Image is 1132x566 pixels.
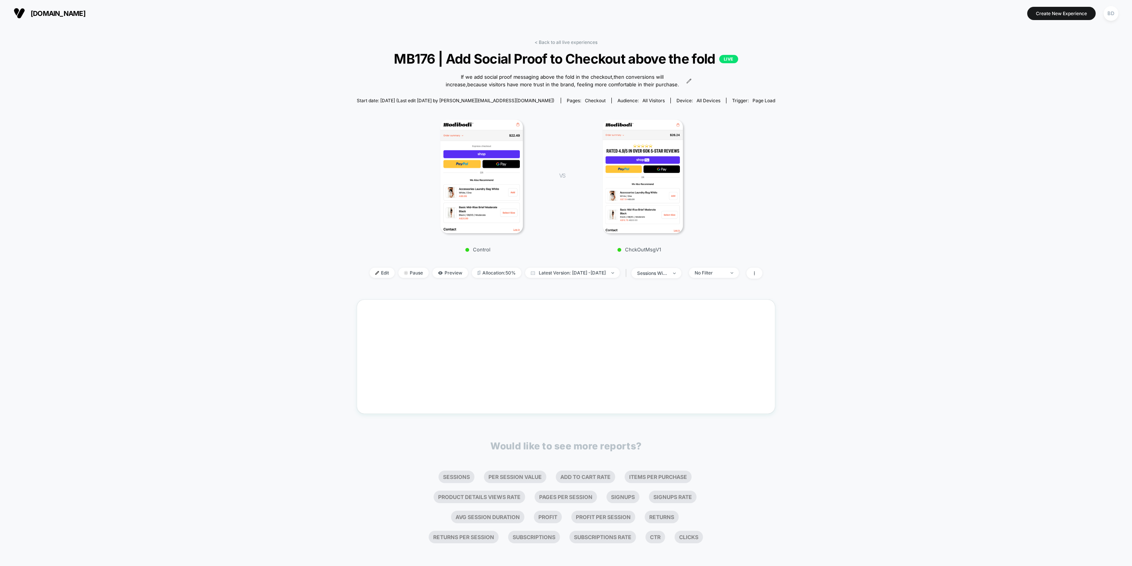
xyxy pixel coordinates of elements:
li: Signups [606,491,639,503]
p: LIVE [719,55,738,63]
li: Clicks [675,531,703,543]
li: Items Per Purchase [625,471,692,483]
span: Start date: [DATE] (Last edit [DATE] by [PERSON_NAME][EMAIL_ADDRESS][DOMAIN_NAME]) [357,98,554,103]
span: Pause [398,268,429,278]
span: | [624,268,631,279]
span: checkout [585,98,606,103]
img: ChckOutMsgV1 main [603,120,683,233]
li: Returns Per Session [429,531,499,543]
li: Profit Per Session [571,511,635,523]
span: If we add social proof messaging above the fold in the checkout,then conversions will increase,be... [440,73,684,88]
li: Subscriptions [508,531,560,543]
span: Latest Version: [DATE] - [DATE] [525,268,620,278]
div: No Filter [695,270,725,276]
img: end [673,273,676,274]
li: Subscriptions Rate [569,531,636,543]
div: BD [1104,6,1118,21]
button: [DOMAIN_NAME] [11,7,88,19]
span: MB176 | Add Social Proof to Checkout above the fold [378,51,754,67]
button: BD [1101,6,1121,21]
div: Pages: [567,98,606,103]
button: Create New Experience [1027,7,1096,20]
img: Visually logo [14,8,25,19]
li: Add To Cart Rate [556,471,615,483]
span: [DOMAIN_NAME] [31,9,86,17]
span: Edit [370,268,395,278]
li: Pages Per Session [535,491,597,503]
span: Device: [670,98,726,103]
span: Allocation: 50% [472,268,521,278]
li: Returns [645,511,679,523]
li: Per Session Value [484,471,546,483]
span: All Visitors [642,98,665,103]
li: Avg Session Duration [451,511,524,523]
li: Profit [534,511,562,523]
img: end [404,271,408,275]
img: calendar [531,271,535,275]
img: Control main [440,120,522,233]
span: Page Load [753,98,775,103]
div: Audience: [617,98,665,103]
div: Trigger: [732,98,775,103]
li: Product Details Views Rate [434,491,525,503]
span: VS [559,172,565,179]
div: sessions with impression [637,270,667,276]
img: edit [375,271,379,275]
p: Control [412,246,544,253]
li: Sessions [438,471,474,483]
li: Signups Rate [649,491,697,503]
a: < Back to all live experiences [535,39,597,45]
li: Ctr [645,531,665,543]
img: rebalance [477,271,480,275]
span: all devices [697,98,720,103]
img: end [731,272,733,274]
span: Preview [432,268,468,278]
p: Would like to see more reports? [490,440,642,452]
p: ChckOutMsgV1 [573,246,705,253]
img: end [611,272,614,274]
